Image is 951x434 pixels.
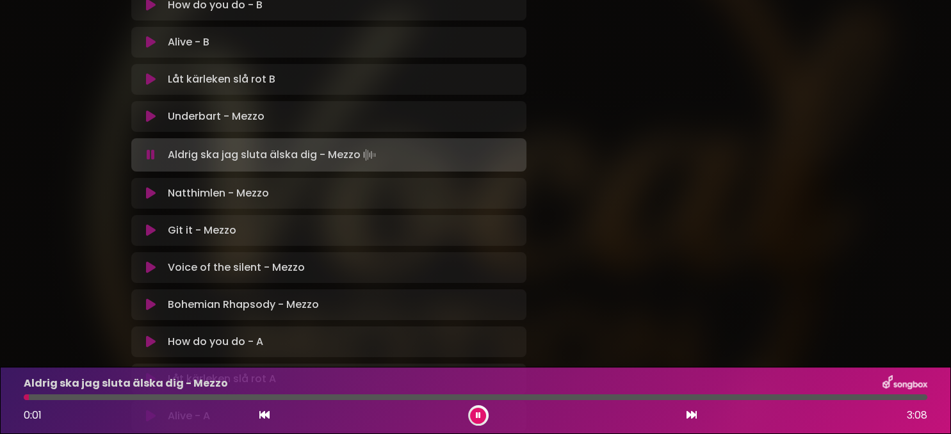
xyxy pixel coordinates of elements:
[168,334,263,350] p: How do you do - A
[168,146,378,164] p: Aldrig ska jag sluta älska dig - Mezzo
[168,35,209,50] p: Alive - B
[24,408,42,422] span: 0:01
[168,260,305,275] p: Voice of the silent - Mezzo
[168,72,275,87] p: Låt kärleken slå rot B
[168,297,319,312] p: Bohemian Rhapsody - Mezzo
[24,376,228,391] p: Aldrig ska jag sluta älska dig - Mezzo
[168,109,264,124] p: Underbart - Mezzo
[907,408,927,423] span: 3:08
[168,223,236,238] p: Git it - Mezzo
[882,375,927,392] img: songbox-logo-white.png
[168,186,269,201] p: Natthimlen - Mezzo
[361,146,378,164] img: waveform4.gif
